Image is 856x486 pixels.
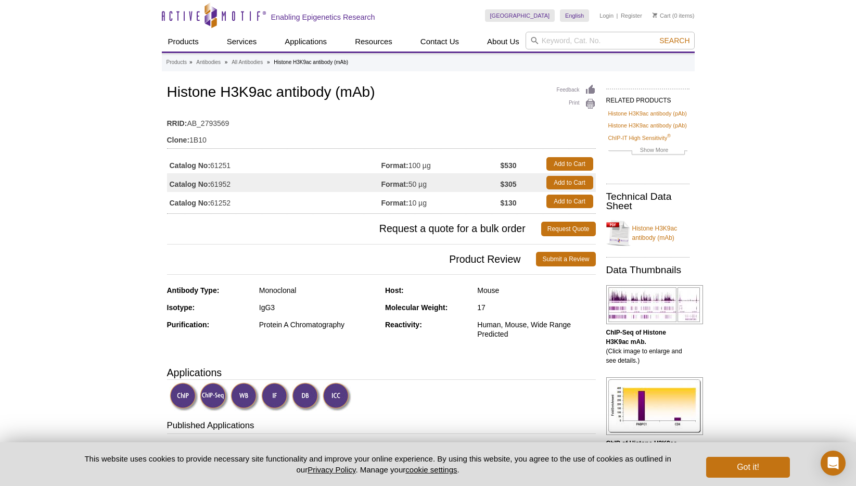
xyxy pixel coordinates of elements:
[274,59,348,65] li: Histone H3K9ac antibody (mAb)
[381,180,408,189] strong: Format:
[170,180,211,189] strong: Catalog No:
[385,321,422,329] strong: Reactivity:
[653,12,671,19] a: Cart
[653,12,657,18] img: Your Cart
[162,32,205,52] a: Products
[167,84,596,102] h1: Histone H3K9ac antibody (mAb)
[500,180,516,189] strong: $305
[405,465,457,474] button: cookie settings
[259,303,377,312] div: IgG3
[167,192,381,211] td: 61252
[261,382,290,411] img: Immunofluorescence Validated
[606,439,689,476] p: (Click image to enlarge and see details.)
[608,133,671,143] a: ChIP-IT High Sensitivity®
[414,32,465,52] a: Contact Us
[323,382,351,411] img: Immunocytochemistry Validated
[308,465,355,474] a: Privacy Policy
[606,265,689,275] h2: Data Thumbnails
[606,377,703,435] img: Histone H3K9ac antibody (mAb) tested by ChIP.
[381,155,501,173] td: 100 µg
[170,198,211,208] strong: Catalog No:
[606,440,677,456] b: ChIP of Histone H3K9ac mAb.
[381,198,408,208] strong: Format:
[546,157,593,171] a: Add to Cart
[606,218,689,249] a: Histone H3K9ac antibody (mAb)
[477,320,595,339] div: Human, Mouse, Wide Range Predicted
[653,9,695,22] li: (0 items)
[385,286,404,295] strong: Host:
[189,59,193,65] li: »
[196,58,221,67] a: Antibodies
[259,286,377,295] div: Monoclonal
[599,12,614,19] a: Login
[170,382,198,411] img: ChIP Validated
[167,303,195,312] strong: Isotype:
[292,382,321,411] img: Dot Blot Validated
[536,252,595,266] a: Submit a Review
[481,32,526,52] a: About Us
[381,173,501,192] td: 50 µg
[500,161,516,170] strong: $530
[821,451,846,476] div: Open Intercom Messenger
[477,303,595,312] div: 17
[606,328,689,365] p: (Click image to enlarge and see details.)
[200,382,228,411] img: ChIP-Seq Validated
[606,285,703,324] img: Histone H3K9ac antibody (mAb) tested by ChIP-Seq.
[349,32,399,52] a: Resources
[656,36,693,45] button: Search
[659,36,689,45] span: Search
[606,88,689,107] h2: RELATED PRODUCTS
[167,321,210,329] strong: Purification:
[271,12,375,22] h2: Enabling Epigenetics Research
[167,286,220,295] strong: Antibody Type:
[167,129,596,146] td: 1B10
[477,286,595,295] div: Mouse
[541,222,596,236] a: Request Quote
[557,98,596,110] a: Print
[485,9,555,22] a: [GEOGRAPHIC_DATA]
[606,192,689,211] h2: Technical Data Sheet
[167,112,596,129] td: AB_2793569
[221,32,263,52] a: Services
[608,121,687,130] a: Histone H3K9ac antibody (pAb)
[225,59,228,65] li: »
[617,9,618,22] li: |
[167,135,190,145] strong: Clone:
[667,133,671,138] sup: ®
[167,252,536,266] span: Product Review
[546,195,593,208] a: Add to Cart
[546,176,593,189] a: Add to Cart
[231,382,259,411] img: Western Blot Validated
[706,457,789,478] button: Got it!
[67,453,689,475] p: This website uses cookies to provide necessary site functionality and improve your online experie...
[232,58,263,67] a: All Antibodies
[267,59,270,65] li: »
[557,84,596,96] a: Feedback
[167,58,187,67] a: Products
[167,222,541,236] span: Request a quote for a bulk order
[259,320,377,329] div: Protein A Chromatography
[385,303,448,312] strong: Molecular Weight:
[167,419,596,434] h3: Published Applications
[278,32,333,52] a: Applications
[608,109,687,118] a: Histone H3K9ac antibody (pAb)
[167,365,596,380] h3: Applications
[606,329,666,346] b: ChIP-Seq of Histone H3K9ac mAb.
[608,145,687,157] a: Show More
[621,12,642,19] a: Register
[500,198,516,208] strong: $130
[560,9,589,22] a: English
[381,192,501,211] td: 10 µg
[170,161,211,170] strong: Catalog No:
[167,155,381,173] td: 61251
[167,173,381,192] td: 61952
[381,161,408,170] strong: Format:
[526,32,695,49] input: Keyword, Cat. No.
[167,119,187,128] strong: RRID:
